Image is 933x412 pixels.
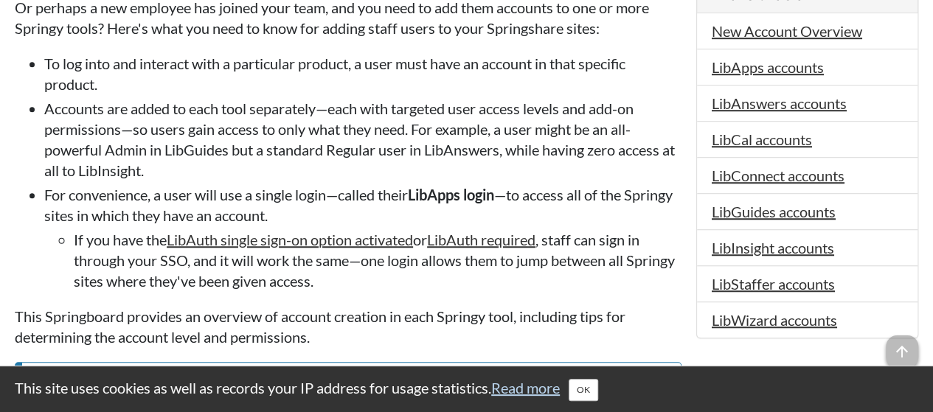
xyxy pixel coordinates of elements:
[44,184,681,291] li: For convenience, a user will use a single login—called their —to access all of the Springy sites ...
[44,98,681,181] li: Accounts are added to each tool separately—each with targeted user access levels and add-on permi...
[408,186,494,203] strong: LibApps login
[427,231,535,248] a: LibAuth required
[44,53,681,94] li: To log into and interact with a particular product, a user must have an account in that specific ...
[712,94,847,112] a: LibAnswers accounts
[167,231,413,248] a: LibAuth single sign-on option activated
[74,229,681,291] li: If you have the or , staff can sign in through your SSO, and it will work the same—one login allo...
[886,337,918,355] a: arrow_upward
[712,58,824,76] a: LibApps accounts
[569,379,598,401] button: Close
[712,239,834,256] a: LibInsight accounts
[712,130,812,148] a: LibCal accounts
[712,22,862,40] a: New Account Overview
[712,311,837,329] a: LibWizard accounts
[712,203,836,220] a: LibGuides accounts
[712,167,844,184] a: LibConnect accounts
[491,379,560,397] a: Read more
[886,335,918,368] span: arrow_upward
[712,275,835,293] a: LibStaffer accounts
[15,306,681,347] p: This Springboard provides an overview of account creation in each Springy tool, including tips fo...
